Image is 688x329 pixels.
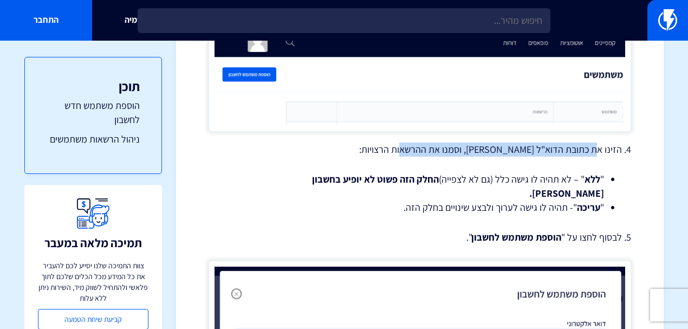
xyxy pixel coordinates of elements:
strong: עריכה [577,201,600,214]
h3: תמיכה מלאה במעבר [44,236,142,249]
strong: הוספת משתמש לחשבון [471,231,561,243]
a: הוספת משתמש חדש לחשבון [47,99,140,126]
p: 5. לבסוף לחצו על " ". [209,230,631,244]
li: " " – לא תהיה לו גישה כלל (גם לא לצפייה) [236,172,604,200]
li: " "- תהיה לו גישה לערוך ולבצע שינויים בחלק הזה. [236,201,604,215]
p: 4. הזינו את כתובת הדוא"ל [PERSON_NAME], וסמנו את ההרשאות הרצויות: [209,143,631,157]
h3: תוכן [47,79,140,93]
p: צוות התמיכה שלנו יסייע לכם להעביר את כל המידע מכל הכלים שלכם לתוך פלאשי ולהתחיל לשווק מיד, השירות... [38,260,148,304]
strong: החלק הזה פשוט לא יופיע בחשבון [PERSON_NAME]. [312,173,604,199]
input: חיפוש מהיר... [138,8,550,33]
strong: ללא [585,173,600,185]
a: ניהול הרשאות משתמשים [47,132,140,146]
